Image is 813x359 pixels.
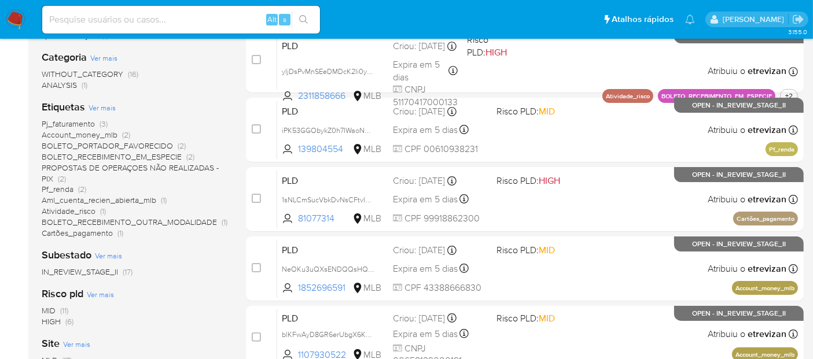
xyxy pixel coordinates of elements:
[42,12,320,27] input: Pesquise usuários ou casos...
[292,12,315,28] button: search-icon
[267,14,277,25] span: Alt
[612,13,674,25] span: Atalhos rápidos
[788,27,807,36] span: 3.155.0
[685,14,695,24] a: Notificações
[283,14,286,25] span: s
[723,14,788,25] p: erico.trevizan@mercadopago.com.br
[792,13,804,25] a: Sair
